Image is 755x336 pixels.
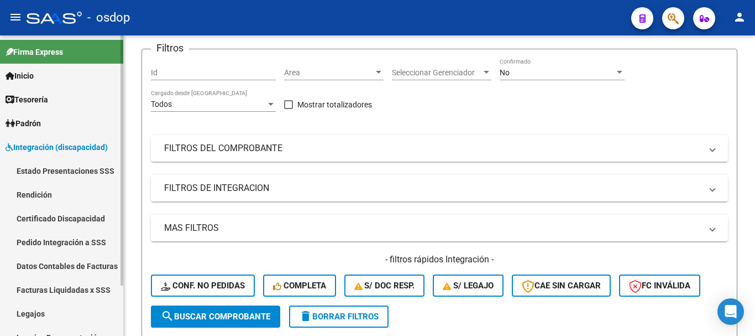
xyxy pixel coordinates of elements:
[284,68,374,77] span: Area
[500,68,510,77] span: No
[151,254,728,266] h4: - filtros rápidos Integración -
[273,281,326,291] span: Completa
[297,98,372,111] span: Mostrar totalizadores
[717,298,744,325] div: Open Intercom Messenger
[443,281,494,291] span: S/ legajo
[151,275,255,297] button: Conf. no pedidas
[164,142,701,154] mat-panel-title: FILTROS DEL COMPROBANTE
[299,312,379,322] span: Borrar Filtros
[9,11,22,24] mat-icon: menu
[299,309,312,323] mat-icon: delete
[344,275,425,297] button: S/ Doc Resp.
[733,11,746,24] mat-icon: person
[629,281,690,291] span: FC Inválida
[151,306,280,328] button: Buscar Comprobante
[6,46,63,58] span: Firma Express
[151,215,728,241] mat-expansion-panel-header: MAS FILTROS
[151,100,172,108] span: Todos
[151,40,189,56] h3: Filtros
[151,175,728,201] mat-expansion-panel-header: FILTROS DE INTEGRACION
[433,275,504,297] button: S/ legajo
[522,281,601,291] span: CAE SIN CARGAR
[164,182,701,194] mat-panel-title: FILTROS DE INTEGRACION
[512,275,611,297] button: CAE SIN CARGAR
[161,312,270,322] span: Buscar Comprobante
[354,281,415,291] span: S/ Doc Resp.
[164,222,701,234] mat-panel-title: MAS FILTROS
[151,135,728,162] mat-expansion-panel-header: FILTROS DEL COMPROBANTE
[6,94,48,106] span: Tesorería
[6,70,34,82] span: Inicio
[161,281,245,291] span: Conf. no pedidas
[6,141,108,153] span: Integración (discapacidad)
[619,275,700,297] button: FC Inválida
[87,6,130,30] span: - osdop
[289,306,389,328] button: Borrar Filtros
[392,68,481,77] span: Seleccionar Gerenciador
[6,117,41,130] span: Padrón
[263,275,336,297] button: Completa
[161,309,174,323] mat-icon: search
